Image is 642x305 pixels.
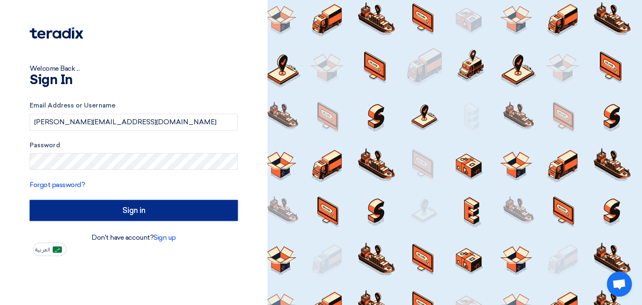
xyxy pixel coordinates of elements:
[35,247,50,253] span: العربية
[30,141,238,150] label: Password
[30,74,238,87] h1: Sign In
[30,200,238,221] input: Sign in
[30,27,83,39] img: Teradix logo
[30,181,85,189] a: Forgot password?
[33,243,66,256] button: العربية
[53,246,62,253] img: ar-AR.png
[30,64,238,74] div: Welcome Back ...
[153,233,176,241] a: Sign up
[30,101,238,110] label: Email Address or Username
[30,114,238,131] input: Enter your business email or username
[30,233,238,243] div: Don't have account?
[607,272,632,297] a: Open chat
